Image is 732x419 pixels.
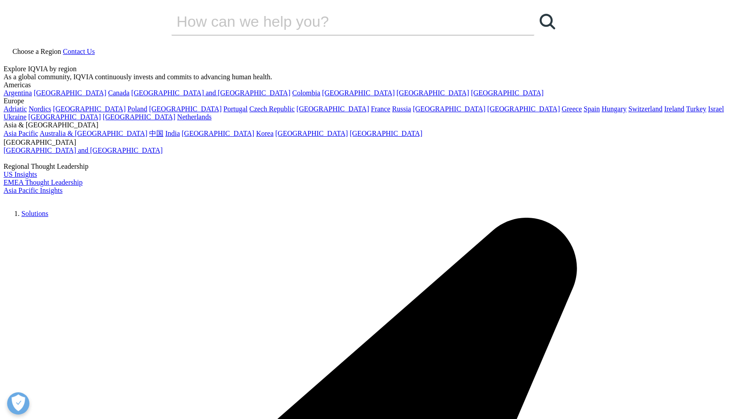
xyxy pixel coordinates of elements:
a: Asia Pacific [4,130,38,137]
div: Americas [4,81,728,89]
a: Korea [256,130,273,137]
svg: Search [540,14,555,29]
a: [GEOGRAPHIC_DATA] [182,130,254,137]
a: [GEOGRAPHIC_DATA] [28,113,101,121]
div: [GEOGRAPHIC_DATA] [4,138,728,146]
a: Israel [708,105,724,113]
a: Asia Pacific Insights [4,187,62,194]
a: India [165,130,180,137]
a: Solutions [21,210,48,217]
div: Regional Thought Leadership [4,163,728,171]
a: US Insights [4,171,37,178]
span: Choose a Region [12,48,61,55]
a: [GEOGRAPHIC_DATA] [34,89,106,97]
a: [GEOGRAPHIC_DATA] [53,105,126,113]
a: Adriatic [4,105,27,113]
a: 中国 [149,130,163,137]
a: Switzerland [628,105,662,113]
a: Portugal [224,105,248,113]
a: Netherlands [177,113,211,121]
a: Poland [127,105,147,113]
a: [GEOGRAPHIC_DATA] [149,105,222,113]
a: [GEOGRAPHIC_DATA] and [GEOGRAPHIC_DATA] [131,89,290,97]
a: [GEOGRAPHIC_DATA] [275,130,348,137]
a: Argentina [4,89,32,97]
a: [GEOGRAPHIC_DATA] [350,130,422,137]
div: Asia & [GEOGRAPHIC_DATA] [4,121,728,129]
a: Australia & [GEOGRAPHIC_DATA] [40,130,147,137]
a: Hungary [602,105,626,113]
input: 搜索 [171,8,509,35]
a: Spain [584,105,600,113]
a: [GEOGRAPHIC_DATA] [297,105,369,113]
a: [GEOGRAPHIC_DATA] [397,89,469,97]
a: [GEOGRAPHIC_DATA] [413,105,485,113]
a: EMEA Thought Leadership [4,179,82,186]
button: 打开偏好 [7,392,29,415]
a: Russia [392,105,411,113]
a: [GEOGRAPHIC_DATA] [487,105,560,113]
a: Ukraine [4,113,27,121]
a: Greece [561,105,582,113]
a: 搜索 [534,8,561,35]
a: Czech Republic [249,105,295,113]
div: Europe [4,97,728,105]
a: Ireland [664,105,684,113]
a: Nordics [28,105,51,113]
a: [GEOGRAPHIC_DATA] [471,89,544,97]
a: [GEOGRAPHIC_DATA] [322,89,394,97]
a: France [371,105,390,113]
a: Canada [108,89,130,97]
a: [GEOGRAPHIC_DATA] [103,113,175,121]
div: As a global community, IQVIA continuously invests and commits to advancing human health. [4,73,728,81]
a: Contact Us [63,48,95,55]
a: Turkey [686,105,707,113]
a: [GEOGRAPHIC_DATA] and [GEOGRAPHIC_DATA] [4,146,163,154]
a: Colombia [292,89,320,97]
div: Explore IQVIA by region [4,65,728,73]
